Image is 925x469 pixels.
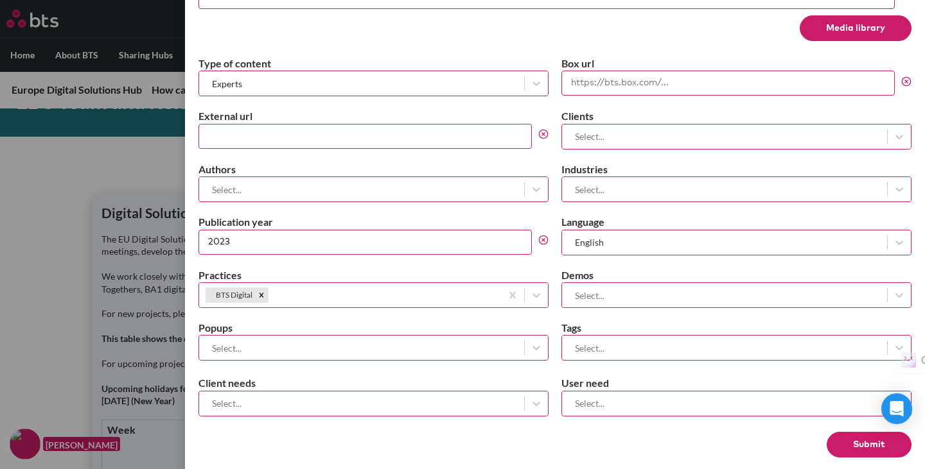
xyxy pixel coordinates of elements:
[198,268,549,282] label: Practices
[206,287,254,303] div: BTS Digital
[561,376,912,390] label: User need
[827,432,912,457] button: Submit
[198,321,549,335] label: Popups
[800,15,912,41] button: Media library
[561,109,912,123] label: Clients
[881,393,912,424] div: Open Intercom Messenger
[561,215,912,229] label: Language
[198,162,549,176] label: Authors
[198,376,549,390] label: Client needs
[561,162,912,176] label: Industries
[198,215,549,229] label: Publication year
[561,56,912,71] label: Box url
[254,287,269,303] div: Remove BTS Digital
[198,109,549,123] label: External url
[561,71,895,96] input: https://bts.box.com/...
[198,56,549,71] label: Type of content
[561,268,912,282] label: Demos
[561,321,912,335] label: Tags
